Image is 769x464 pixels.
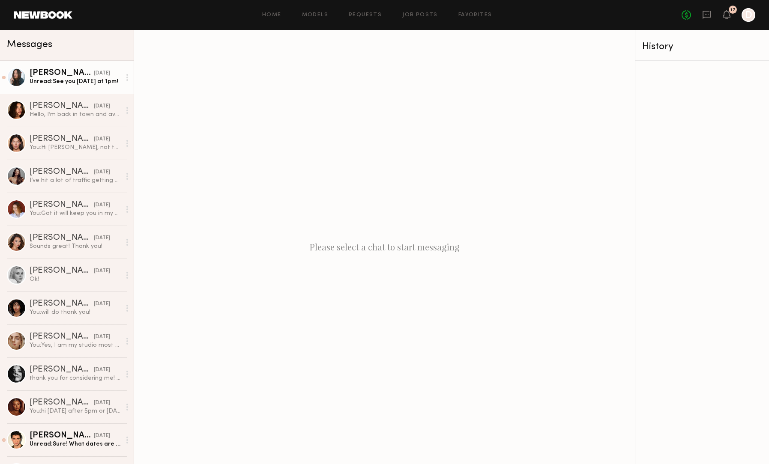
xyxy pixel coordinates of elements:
[30,110,121,119] div: Hello, I’m back in town and available to shoot if you are still looking for a model for upcoming ...
[30,102,94,110] div: [PERSON_NAME]
[30,234,94,242] div: [PERSON_NAME]
[30,135,94,143] div: [PERSON_NAME]
[642,42,762,52] div: History
[94,69,110,77] div: [DATE]
[94,366,110,374] div: [DATE]
[94,135,110,143] div: [DATE]
[30,209,121,217] div: You: Got it will keep you in my data, will ask for casting if client shows interest. Thank you.
[94,300,110,308] div: [DATE]
[30,267,94,275] div: [PERSON_NAME]
[30,431,94,440] div: [PERSON_NAME]
[94,267,110,275] div: [DATE]
[94,168,110,176] div: [DATE]
[30,69,94,77] div: [PERSON_NAME]
[30,341,121,349] div: You: Yes, I am my studio most of the week days let me know best day for you can ill let you know ...
[30,333,94,341] div: [PERSON_NAME]
[30,308,121,316] div: You: will do thank you!
[134,30,635,464] div: Please select a chat to start messaging
[730,8,736,12] div: 17
[30,168,94,176] div: [PERSON_NAME]
[30,77,121,86] div: Unread: See you [DATE] at 1pm!
[30,366,94,374] div: [PERSON_NAME]
[94,201,110,209] div: [DATE]
[349,12,382,18] a: Requests
[30,407,121,415] div: You: hi [DATE] after 5pm or [DATE] any time .
[30,176,121,184] div: I’ve hit a lot of traffic getting to you but I should be there by 1.45
[30,300,94,308] div: [PERSON_NAME]
[94,234,110,242] div: [DATE]
[94,432,110,440] div: [DATE]
[30,399,94,407] div: [PERSON_NAME]
[30,275,121,283] div: Ok!
[402,12,438,18] a: Job Posts
[94,399,110,407] div: [DATE]
[94,333,110,341] div: [DATE]
[30,242,121,250] div: Sounds great! Thank you!
[742,8,755,22] a: D
[302,12,328,18] a: Models
[7,40,52,50] span: Messages
[30,374,121,382] div: thank you for considering me! unfortunately i am already booked for [DATE] so will be unable to m...
[30,143,121,152] div: You: Hi [PERSON_NAME], not this time sorry.
[30,440,121,448] div: Unread: Sure! What dates are you guys shooting? Im booked out of town until the 18th
[94,102,110,110] div: [DATE]
[262,12,281,18] a: Home
[458,12,492,18] a: Favorites
[30,201,94,209] div: [PERSON_NAME]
